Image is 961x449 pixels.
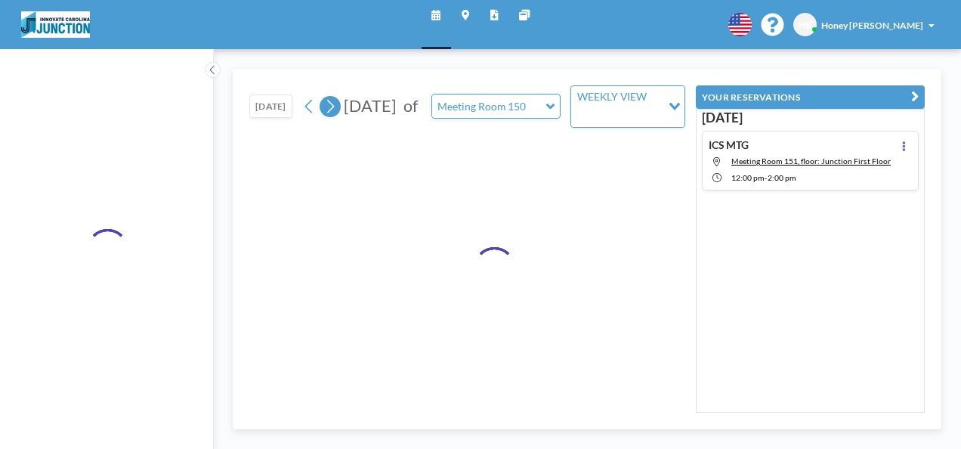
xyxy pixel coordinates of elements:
button: YOUR RESERVATIONS [696,85,925,109]
span: - [765,173,768,182]
span: [DATE] [344,96,397,116]
input: Meeting Room 150 [432,94,546,118]
span: HB [799,19,811,30]
button: [DATE] [249,94,292,118]
h3: [DATE] [702,110,919,126]
span: Meeting Room 151, floor: Junction First Floor [731,156,891,166]
span: of [403,96,418,116]
span: 2:00 PM [768,173,796,182]
img: organization-logo [21,11,90,38]
input: Search for option [573,107,660,124]
span: Honey [PERSON_NAME] [821,20,923,31]
h4: ICS MTG [709,138,749,151]
span: WEEKLY VIEW [574,89,649,104]
div: Search for option [571,86,684,127]
span: 12:00 PM [731,173,765,182]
